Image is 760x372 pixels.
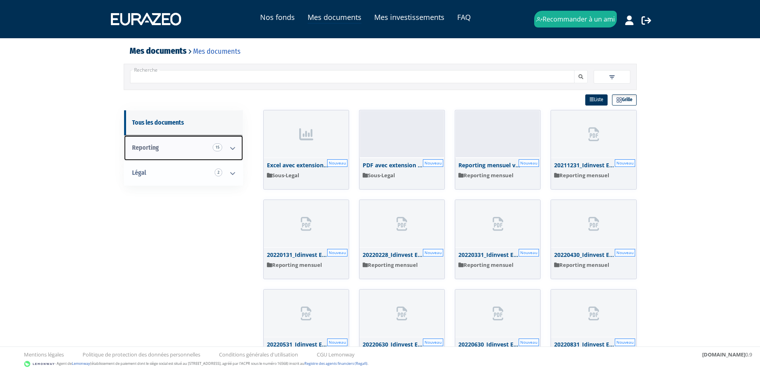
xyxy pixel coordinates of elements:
[124,161,243,186] a: Légal 2
[219,351,298,358] a: Conditions générales d'utilisation
[83,351,200,358] a: Politique de protection des données personnelles
[702,351,745,358] strong: [DOMAIN_NAME]
[213,143,222,151] span: 15
[130,46,631,56] h4: Mes documents
[585,94,608,106] a: Liste
[608,74,616,81] img: filter.svg
[124,110,243,135] a: Tous les documents
[308,12,361,24] a: Mes documents
[130,70,574,83] input: Recherche
[124,135,243,161] a: Reporting 15
[132,169,146,176] span: Légal
[193,47,241,56] a: Mes documents
[702,351,752,358] div: 0.9
[8,360,752,368] div: - Agent de (établissement de paiement dont le siège social est situé au [STREET_ADDRESS], agréé p...
[374,12,444,23] a: Mes investissements
[72,361,90,366] a: Lemonway
[457,12,471,23] a: FAQ
[24,351,64,358] a: Mentions légales
[24,360,55,368] img: logo-lemonway.png
[616,97,622,103] img: grid.svg
[215,168,222,176] span: 2
[534,11,617,28] a: Recommander à un ami
[105,7,187,31] img: 1731417592-eurazeo_logo_blanc.png
[317,351,355,358] a: CGU Lemonway
[304,361,367,366] a: Registre des agents financiers (Regafi)
[132,144,159,151] span: Reporting
[260,12,295,23] a: Nos fonds
[612,94,637,106] a: Grille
